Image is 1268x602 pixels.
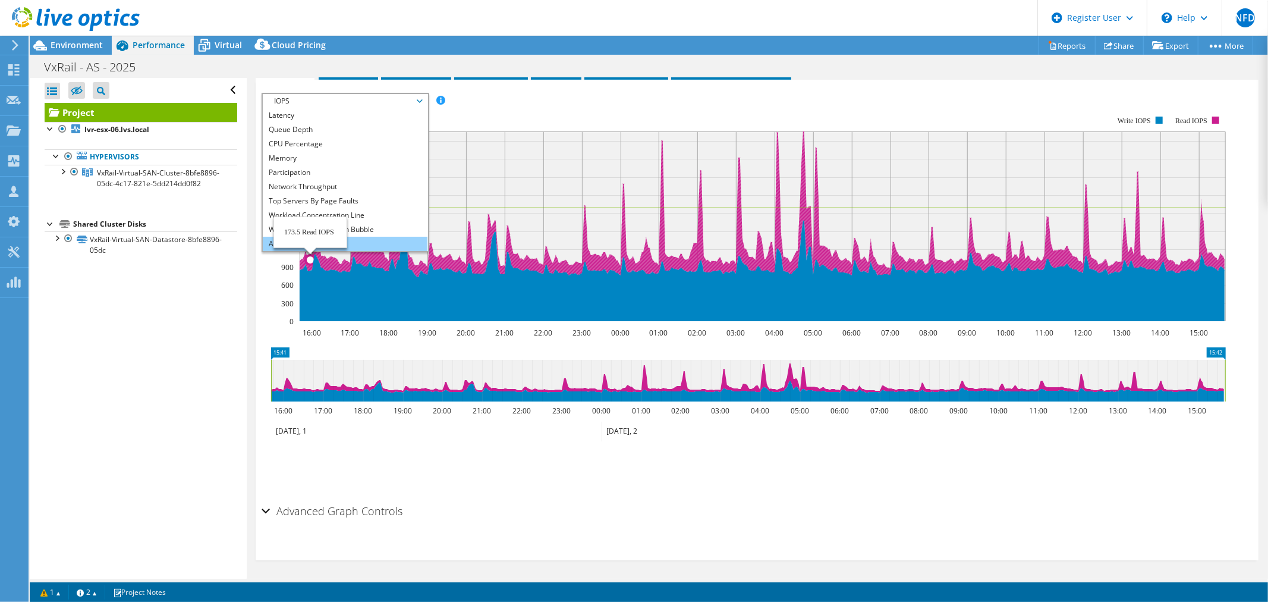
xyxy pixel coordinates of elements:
text: 04:00 [751,406,769,416]
text: 17:00 [341,328,359,338]
a: 1 [32,585,69,600]
li: CPU Percentage [263,137,427,151]
text: 12:00 [1074,328,1092,338]
li: Workload Concentration Bubble [263,222,427,237]
text: 14:00 [1148,406,1166,416]
text: 23:00 [572,328,591,338]
text: 18:00 [379,328,398,338]
text: 0 [290,316,294,327]
text: 22:00 [512,406,531,416]
h2: Advanced Graph Controls [262,499,403,523]
text: 01:00 [649,328,668,338]
text: 02:00 [688,328,706,338]
a: Hypervisors [45,149,237,165]
text: 10:00 [989,406,1008,416]
text: 12:00 [1069,406,1087,416]
b: lvr-esx-06.lvs.local [84,124,149,134]
a: 2 [68,585,105,600]
text: 01:00 [632,406,650,416]
span: IOPS [269,94,421,108]
text: 04:00 [765,328,784,338]
text: 300 [281,299,294,309]
text: 00:00 [592,406,611,416]
text: 07:00 [870,406,889,416]
span: Environment [51,39,103,51]
li: Workload Concentration Line [263,208,427,222]
text: 14:00 [1151,328,1169,338]
li: Latency [263,108,427,123]
text: 13:00 [1109,406,1127,416]
a: Project Notes [105,585,174,600]
text: 02:00 [671,406,690,416]
text: 10:00 [996,328,1015,338]
text: 05:00 [791,406,809,416]
a: VxRail-Virtual-SAN-Datastore-8bfe8896-05dc [45,231,237,258]
a: Share [1095,36,1144,55]
text: 03:00 [711,406,729,416]
text: 19:00 [394,406,412,416]
text: 13:00 [1112,328,1131,338]
a: lvr-esx-06.lvs.local [45,122,237,137]
text: Read IOPS [1175,117,1207,125]
a: Project [45,103,237,122]
text: 20:00 [457,328,475,338]
a: VxRail-Virtual-SAN-Cluster-8bfe8896-05dc-4c17-821e-5dd214dd0f82 [45,165,237,191]
h1: VxRail - AS - 2025 [39,61,154,74]
text: 05:00 [804,328,822,338]
a: Reports [1039,36,1096,55]
span: Cloud Pricing [272,39,326,51]
text: 18:00 [354,406,372,416]
span: Performance [133,39,185,51]
svg: \n [1162,12,1172,23]
text: Write IOPS [1118,117,1151,125]
text: 15:00 [1188,406,1206,416]
text: 16:00 [274,406,292,416]
a: Export [1143,36,1198,55]
span: NFD [1236,8,1255,27]
text: 06:00 [842,328,861,338]
text: 900 [281,262,294,272]
text: 07:00 [881,328,899,338]
text: 06:00 [830,406,849,416]
li: Top Servers By Page Faults [263,194,427,208]
li: Network Throughput [263,180,427,194]
text: 600 [281,280,294,290]
a: More [1198,36,1253,55]
li: All [263,237,427,251]
text: 16:00 [303,328,321,338]
text: 08:00 [910,406,928,416]
text: 21:00 [473,406,491,416]
text: 17:00 [314,406,332,416]
text: 15:00 [1190,328,1208,338]
text: 09:00 [949,406,968,416]
text: 20:00 [433,406,451,416]
text: 11:00 [1029,406,1047,416]
span: Virtual [215,39,242,51]
li: Participation [263,165,427,180]
li: Queue Depth [263,123,427,137]
span: VxRail-Virtual-SAN-Cluster-8bfe8896-05dc-4c17-821e-5dd214dd0f82 [97,168,219,189]
text: 00:00 [611,328,630,338]
div: Shared Cluster Disks [73,217,237,231]
text: 22:00 [534,328,552,338]
text: 19:00 [418,328,436,338]
text: 03:00 [726,328,745,338]
li: Memory [263,151,427,165]
text: 09:00 [958,328,976,338]
text: 23:00 [552,406,571,416]
text: 11:00 [1035,328,1053,338]
text: 08:00 [919,328,937,338]
text: 21:00 [495,328,514,338]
